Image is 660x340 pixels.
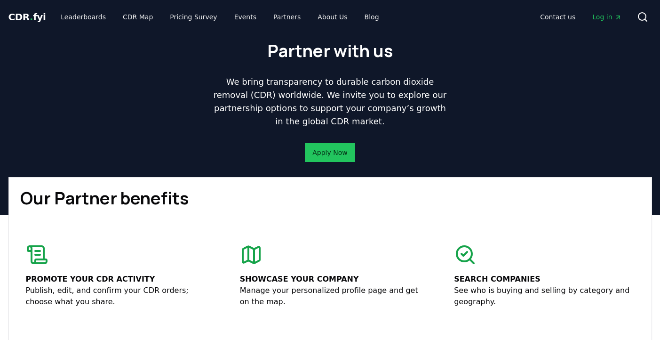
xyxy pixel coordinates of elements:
p: Manage your personalized profile page and get on the map. [240,285,420,308]
a: CDR.fyi [8,10,46,24]
p: We bring transparency to durable carbon dioxide removal (CDR) worldwide. We invite you to explore... [210,75,451,128]
a: Blog [357,8,387,25]
p: Publish, edit, and confirm your CDR orders; choose what you share. [26,285,206,308]
h1: Our Partner benefits [20,189,640,208]
p: Showcase your company [240,274,420,285]
a: Events [227,8,264,25]
p: See who is buying and selling by category and geography. [454,285,634,308]
button: Apply Now [305,143,355,162]
p: Search companies [454,274,634,285]
a: Pricing Survey [162,8,224,25]
a: Leaderboards [53,8,113,25]
a: Log in [585,8,629,25]
nav: Main [533,8,629,25]
a: About Us [310,8,355,25]
nav: Main [53,8,386,25]
p: Promote your CDR activity [26,274,206,285]
span: . [30,11,33,23]
span: Log in [592,12,621,22]
a: CDR Map [115,8,160,25]
a: Partners [266,8,308,25]
a: Apply Now [312,148,347,157]
h1: Partner with us [267,41,393,60]
span: CDR fyi [8,11,46,23]
a: Contact us [533,8,583,25]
